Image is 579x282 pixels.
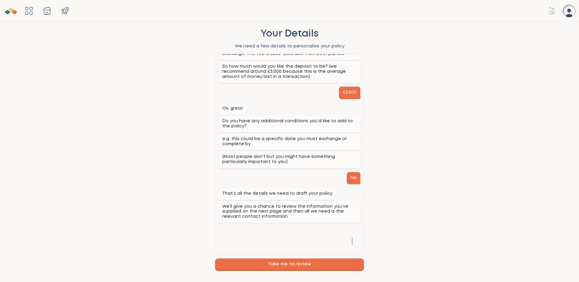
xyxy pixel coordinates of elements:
[219,151,360,168] div: (Most people don’t but you might have something particularly important to you)
[40,4,54,18] span: Properties
[215,258,364,270] button: Take me to review
[545,4,559,18] span: Refer for £30
[22,4,36,18] span: Dashboard
[219,201,360,223] div: We’ll give you a chance to review the information you’ve supplied on the next page and then all w...
[219,133,360,150] div: e.g. this could be a specific date you must exchange or complete by
[219,115,360,133] div: Do you have any additional conditions you’d like to add to the policy?
[339,87,360,99] div: £3,000
[219,61,360,83] div: So how much would you like the deposit to be? (we recommend around £3,000 because this is the ave...
[268,261,311,267] span: Take me to review
[58,4,72,18] span: Products
[219,103,247,115] div: Ok, great
[235,43,344,50] p: We need a few details to personalise your policy
[347,172,360,184] div: No
[219,188,336,200] div: That’s all the details we need to draft your policy
[235,26,344,43] h2: Your Details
